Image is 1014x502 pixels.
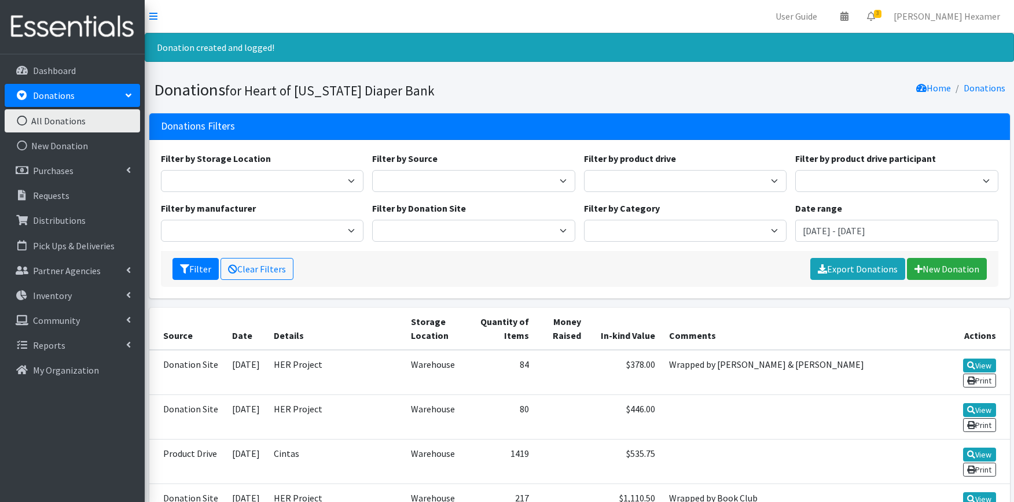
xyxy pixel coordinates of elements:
[5,109,140,132] a: All Donations
[404,308,472,350] th: Storage Location
[5,334,140,357] a: Reports
[916,82,951,94] a: Home
[588,440,662,484] td: $535.75
[5,59,140,82] a: Dashboard
[5,84,140,107] a: Donations
[5,359,140,382] a: My Organization
[5,134,140,157] a: New Donation
[588,308,662,350] th: In-kind Value
[33,215,86,226] p: Distributions
[267,440,404,484] td: Cintas
[858,5,884,28] a: 3
[963,403,996,417] a: View
[963,463,996,477] a: Print
[5,184,140,207] a: Requests
[172,258,219,280] button: Filter
[884,5,1009,28] a: [PERSON_NAME] Hexamer
[766,5,826,28] a: User Guide
[149,440,226,484] td: Product Drive
[225,394,267,439] td: [DATE]
[267,394,404,439] td: HER Project
[963,359,996,372] a: View
[963,418,996,432] a: Print
[33,90,75,101] p: Donations
[33,190,69,201] p: Requests
[472,350,536,395] td: 84
[161,201,256,215] label: Filter by manufacturer
[5,159,140,182] a: Purchases
[662,350,945,395] td: Wrapped by [PERSON_NAME] & [PERSON_NAME]
[372,201,466,215] label: Filter by Donation Site
[588,350,662,395] td: $378.00
[963,374,996,387] a: Print
[33,65,76,76] p: Dashboard
[874,10,881,18] span: 3
[5,309,140,332] a: Community
[33,364,99,376] p: My Organization
[161,120,235,132] h3: Donations Filters
[161,152,271,165] label: Filter by Storage Location
[472,394,536,439] td: 80
[33,339,65,351] p: Reports
[584,152,676,165] label: Filter by product drive
[584,201,660,215] label: Filter by Category
[5,234,140,257] a: Pick Ups & Deliveries
[267,350,404,395] td: HER Project
[945,308,1010,350] th: Actions
[404,440,472,484] td: Warehouse
[795,201,842,215] label: Date range
[795,152,936,165] label: Filter by product drive participant
[33,290,72,301] p: Inventory
[5,209,140,232] a: Distributions
[5,284,140,307] a: Inventory
[662,308,945,350] th: Comments
[145,33,1014,62] div: Donation created and logged!
[472,440,536,484] td: 1419
[149,350,226,395] td: Donation Site
[149,394,226,439] td: Donation Site
[536,308,588,350] th: Money Raised
[33,240,115,252] p: Pick Ups & Deliveries
[404,350,472,395] td: Warehouse
[963,448,996,462] a: View
[267,308,404,350] th: Details
[225,350,267,395] td: [DATE]
[588,394,662,439] td: $446.00
[33,315,80,326] p: Community
[795,220,998,242] input: January 1, 2011 - December 31, 2011
[907,258,987,280] a: New Donation
[372,152,438,165] label: Filter by Source
[472,308,536,350] th: Quantity of Items
[225,308,267,350] th: Date
[33,265,101,276] p: Partner Agencies
[810,258,905,280] a: Export Donations
[154,80,575,100] h1: Donations
[225,440,267,484] td: [DATE]
[33,165,74,176] p: Purchases
[964,82,1005,94] a: Donations
[221,258,293,280] a: Clear Filters
[5,8,140,46] img: HumanEssentials
[225,82,435,99] small: for Heart of [US_STATE] Diaper Bank
[5,259,140,282] a: Partner Agencies
[404,394,472,439] td: Warehouse
[149,308,226,350] th: Source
